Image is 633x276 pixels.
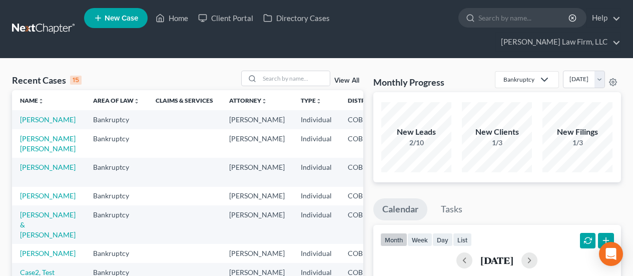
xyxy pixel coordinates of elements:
[340,129,389,158] td: COB
[20,210,76,239] a: [PERSON_NAME] & [PERSON_NAME]
[381,138,451,148] div: 2/10
[293,110,340,129] td: Individual
[496,33,620,51] a: [PERSON_NAME] Law Firm, LLC
[293,158,340,186] td: Individual
[20,115,76,124] a: [PERSON_NAME]
[261,98,267,104] i: unfold_more
[221,110,293,129] td: [PERSON_NAME]
[380,233,407,246] button: month
[20,163,76,171] a: [PERSON_NAME]
[134,98,140,104] i: unfold_more
[293,244,340,262] td: Individual
[340,187,389,205] td: COB
[316,98,322,104] i: unfold_more
[221,205,293,244] td: [PERSON_NAME]
[148,90,221,110] th: Claims & Services
[432,198,471,220] a: Tasks
[193,9,258,27] a: Client Portal
[340,244,389,262] td: COB
[587,9,620,27] a: Help
[340,110,389,129] td: COB
[293,129,340,158] td: Individual
[260,71,330,86] input: Search by name...
[20,97,44,104] a: Nameunfold_more
[221,187,293,205] td: [PERSON_NAME]
[151,9,193,27] a: Home
[221,244,293,262] td: [PERSON_NAME]
[462,126,532,138] div: New Clients
[340,158,389,186] td: COB
[20,249,76,257] a: [PERSON_NAME]
[221,158,293,186] td: [PERSON_NAME]
[293,187,340,205] td: Individual
[85,187,148,205] td: Bankruptcy
[599,242,623,266] div: Open Intercom Messenger
[229,97,267,104] a: Attorneyunfold_more
[85,158,148,186] td: Bankruptcy
[38,98,44,104] i: unfold_more
[462,138,532,148] div: 1/3
[348,97,381,104] a: Districtunfold_more
[93,97,140,104] a: Area of Lawunfold_more
[340,205,389,244] td: COB
[20,191,76,200] a: [PERSON_NAME]
[258,9,335,27] a: Directory Cases
[373,76,444,88] h3: Monthly Progress
[85,205,148,244] td: Bankruptcy
[20,134,76,153] a: [PERSON_NAME] [PERSON_NAME]
[12,74,82,86] div: Recent Cases
[480,255,513,265] h2: [DATE]
[542,138,612,148] div: 1/3
[503,75,534,84] div: Bankruptcy
[85,110,148,129] td: Bankruptcy
[407,233,432,246] button: week
[301,97,322,104] a: Typeunfold_more
[105,15,138,22] span: New Case
[293,205,340,244] td: Individual
[85,244,148,262] td: Bankruptcy
[221,129,293,158] td: [PERSON_NAME]
[453,233,472,246] button: list
[381,126,451,138] div: New Leads
[70,76,82,85] div: 15
[432,233,453,246] button: day
[542,126,612,138] div: New Filings
[334,77,359,84] a: View All
[478,9,570,27] input: Search by name...
[373,198,427,220] a: Calendar
[85,129,148,158] td: Bankruptcy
